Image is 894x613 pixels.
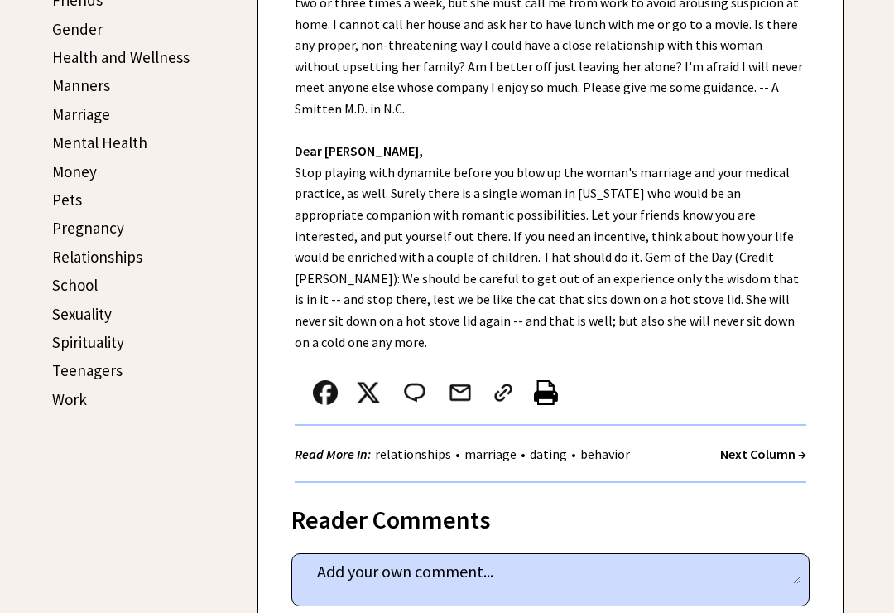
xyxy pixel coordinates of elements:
a: Sexuality [52,305,112,325]
img: message_round%202.png [401,381,429,406]
a: Spirituality [52,333,124,353]
a: relationships [371,446,455,463]
a: Gender [52,20,103,40]
strong: Dear [PERSON_NAME], [295,143,423,160]
div: • • • [295,445,634,466]
a: School [52,276,98,296]
img: link_02.png [491,381,516,406]
a: Work [52,390,87,410]
img: facebook.png [313,381,338,406]
img: mail.png [448,381,473,406]
a: Relationships [52,248,142,268]
img: x_small.png [356,381,381,406]
div: Reader Comments [291,503,810,529]
img: printer%20icon.png [534,381,558,406]
a: Pets [52,191,82,210]
a: Next Column → [720,446,806,463]
a: Marriage [52,105,110,125]
strong: Read More In: [295,446,371,463]
a: Health and Wellness [52,48,190,68]
a: Money [52,162,97,182]
a: marriage [460,446,521,463]
a: Manners [52,76,110,96]
a: Teenagers [52,361,123,381]
a: Pregnancy [52,219,124,239]
a: Mental Health [52,133,147,153]
a: behavior [576,446,634,463]
a: dating [526,446,571,463]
